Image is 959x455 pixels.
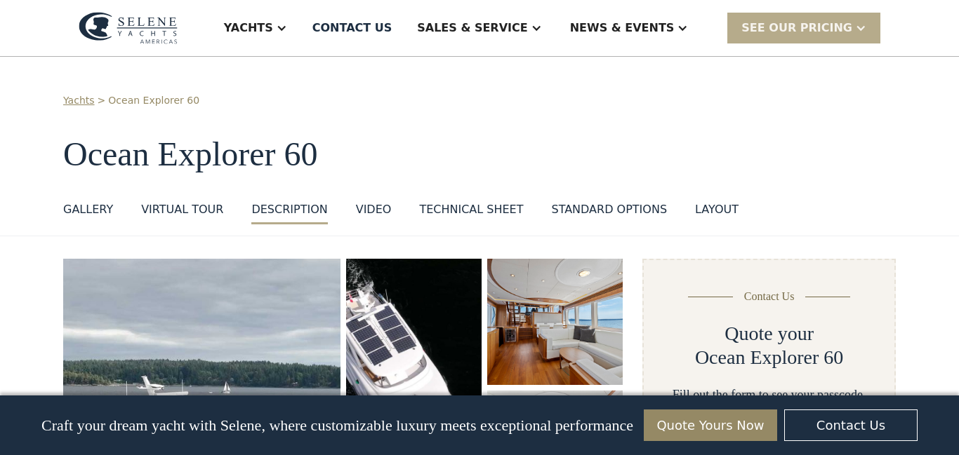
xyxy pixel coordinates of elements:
[695,201,739,218] div: layout
[41,416,633,435] p: Craft your dream yacht with Selene, where customizable luxury meets exceptional performance
[487,259,623,385] a: open lightbox
[251,201,327,218] div: DESCRIPTION
[141,201,223,224] a: VIRTUAL TOUR
[417,20,527,36] div: Sales & Service
[419,201,523,218] div: Technical sheet
[551,201,667,218] div: standard options
[744,288,795,305] div: Contact Us
[727,13,880,43] div: SEE Our Pricing
[695,201,739,224] a: layout
[141,201,223,218] div: VIRTUAL TOUR
[356,201,392,218] div: VIDEO
[108,93,199,108] a: Ocean Explorer 60
[79,12,178,44] img: logo
[741,20,852,36] div: SEE Our Pricing
[63,201,113,224] a: GALLERY
[419,201,523,224] a: Technical sheet
[98,93,106,108] div: >
[784,409,918,441] a: Contact Us
[644,409,777,441] a: Quote Yours Now
[224,20,273,36] div: Yachts
[63,201,113,218] div: GALLERY
[551,201,667,224] a: standard options
[695,346,843,369] h2: Ocean Explorer 60
[570,20,675,36] div: News & EVENTS
[725,322,814,346] h2: Quote your
[312,20,392,36] div: Contact US
[251,201,327,224] a: DESCRIPTION
[63,93,95,108] a: Yachts
[356,201,392,224] a: VIDEO
[63,136,896,173] h1: Ocean Explorer 60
